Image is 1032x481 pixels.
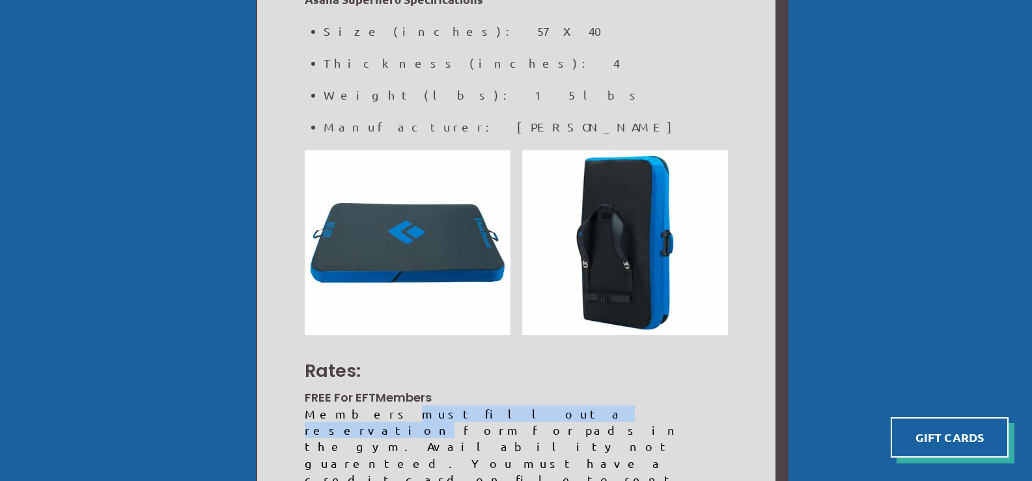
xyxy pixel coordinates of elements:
[324,24,621,38] span: Size (inches): 57 X 40
[324,88,645,102] span: Weight (lbs): 15 lbs
[522,150,728,336] img: Image
[324,56,619,70] span: Thickness (inches): 4
[305,150,510,336] img: Image
[305,389,728,405] h2: FREE For EFT
[376,389,432,405] a: Members
[324,120,686,133] span: Manufacturer: [PERSON_NAME]
[305,359,728,383] h3: Rates:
